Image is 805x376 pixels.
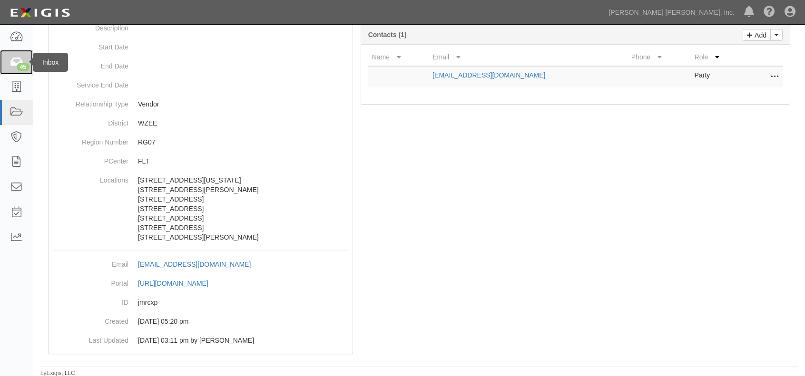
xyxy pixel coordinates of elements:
dt: Start Date [52,38,128,52]
dt: Email [52,255,128,269]
a: Add [743,29,771,41]
p: FLT [138,156,349,166]
a: [PERSON_NAME] [PERSON_NAME], Inc. [604,3,739,22]
dt: Last Updated [52,331,128,345]
dd: [DATE] 05:20 pm [52,312,349,331]
div: 45 [17,63,29,71]
dt: Locations [52,171,128,185]
dt: Description [52,19,128,33]
dt: Relationship Type [52,95,128,109]
th: Role [691,48,745,66]
img: logo-5460c22ac91f19d4615b14bd174203de0afe785f0fc80cf4dbbc73dc1793850b.png [7,4,73,21]
p: RG07 [138,137,349,147]
a: [EMAIL_ADDRESS][DOMAIN_NAME] [432,71,545,79]
p: Add [752,29,766,40]
p: [STREET_ADDRESS][US_STATE] [STREET_ADDRESS][PERSON_NAME] [STREET_ADDRESS] [STREET_ADDRESS] [STREE... [138,175,349,242]
dd: [DATE] 03:11 pm by [PERSON_NAME] [52,331,349,350]
td: Party [691,66,745,87]
div: [EMAIL_ADDRESS][DOMAIN_NAME] [138,260,251,269]
dt: Service End Date [52,76,128,90]
dd: jmrcxp [52,293,349,312]
th: Email [429,48,628,66]
dt: End Date [52,57,128,71]
dt: Portal [52,274,128,288]
dd: Vendor [52,95,349,114]
dt: PCenter [52,152,128,166]
a: [EMAIL_ADDRESS][DOMAIN_NAME] [138,260,261,268]
th: Name [368,48,429,66]
div: Inbox [33,53,68,72]
a: [URL][DOMAIN_NAME] [138,280,219,287]
p: WZEE [138,118,349,128]
i: Help Center - Complianz [764,7,775,18]
b: Contacts (1) [368,31,407,39]
dt: Created [52,312,128,326]
dt: District [52,114,128,128]
dt: ID [52,293,128,307]
dt: Region Number [52,133,128,147]
th: Phone [628,48,691,66]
